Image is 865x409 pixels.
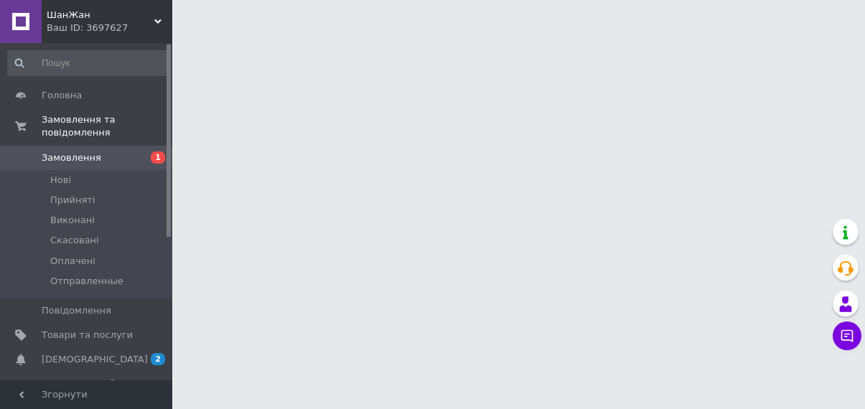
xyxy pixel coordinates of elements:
button: Чат з покупцем [833,321,861,350]
span: Замовлення та повідомлення [42,113,172,139]
span: Показники роботи компанії [42,377,133,403]
span: Повідомлення [42,304,111,317]
span: [DEMOGRAPHIC_DATA] [42,353,148,366]
span: Нові [50,174,71,187]
span: Оплачені [50,255,95,268]
span: Отправленные [50,275,123,288]
span: Замовлення [42,151,101,164]
span: Товари та послуги [42,329,133,342]
span: Головна [42,89,82,102]
div: Ваш ID: 3697627 [47,22,172,34]
span: ШанЖан [47,9,154,22]
span: Скасовані [50,234,99,247]
span: 1 [151,151,165,164]
span: Виконані [50,214,95,227]
span: Прийняті [50,194,95,207]
input: Пошук [7,50,169,76]
span: 2 [151,353,165,365]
